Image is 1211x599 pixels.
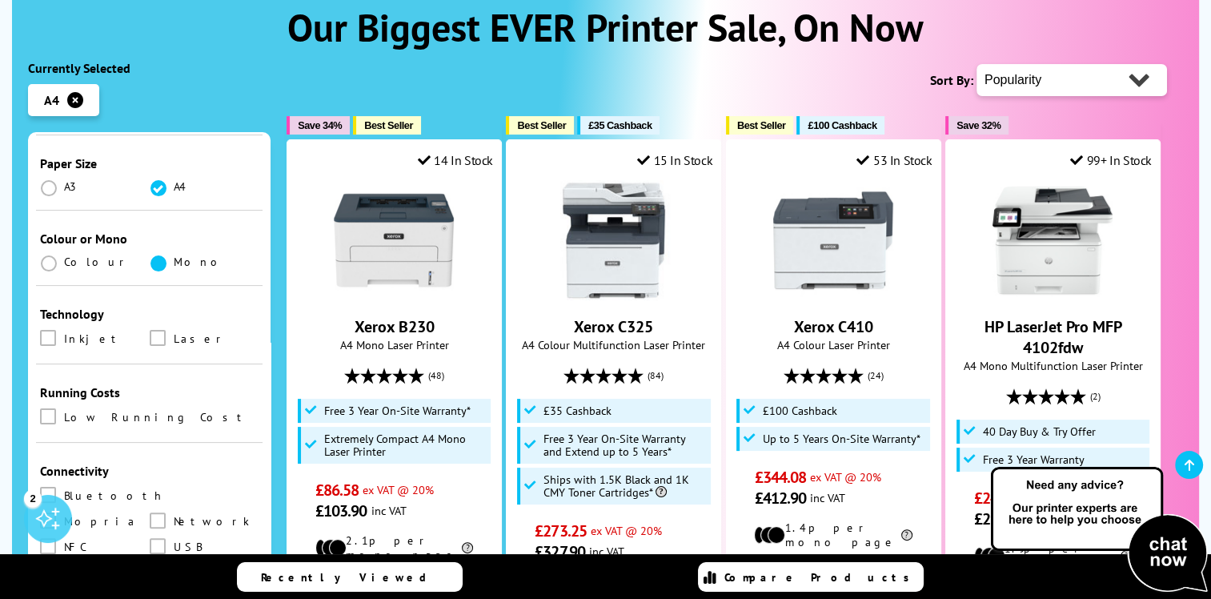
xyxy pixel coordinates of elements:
[648,360,664,391] span: (84)
[40,155,259,171] div: Paper Size
[64,408,249,426] span: Low Running Cost
[261,570,443,585] span: Recently Viewed
[24,489,42,507] div: 2
[334,180,454,300] img: Xerox B230
[64,179,78,194] span: A3
[315,480,359,501] span: £86.58
[763,432,920,445] span: Up to 5 Years On-Site Warranty*
[554,287,674,304] a: Xerox C325
[763,404,837,417] span: £100 Cashback
[237,562,463,592] a: Recently Viewed
[324,404,471,417] span: Free 3 Year On-Site Warranty*
[40,384,259,400] div: Running Costs
[737,119,786,131] span: Best Seller
[974,488,1026,509] span: £249.98
[588,119,652,131] span: £35 Cashback
[954,358,1152,373] span: A4 Mono Multifunction Laser Printer
[735,337,932,352] span: A4 Colour Laser Printer
[984,316,1121,358] a: HP LaserJet Pro MFP 4102fdw
[364,119,413,131] span: Best Seller
[810,490,845,505] span: inc VAT
[589,544,624,559] span: inc VAT
[773,287,893,304] a: Xerox C410
[64,513,137,530] span: Mopria
[754,521,912,549] li: 1.4p per mono page
[295,337,493,352] span: A4 Mono Laser Printer
[315,501,367,521] span: £103.90
[64,487,165,505] span: Bluetooth
[324,432,487,458] span: Extremely Compact A4 Mono Laser Printer
[64,330,123,348] span: Inkjet
[28,2,1183,52] h1: Our Biggest EVER Printer Sale, On Now
[174,538,202,556] span: USB
[517,119,566,131] span: Best Seller
[591,523,662,538] span: ex VAT @ 20%
[1089,381,1100,412] span: (2)
[371,503,406,518] span: inc VAT
[992,180,1113,300] img: HP LaserJet Pro MFP 4102fdw
[174,513,250,530] span: Network
[983,453,1085,466] span: Free 3 Year Warranty
[726,116,794,135] button: Best Seller
[535,521,587,541] span: £273.25
[754,467,806,488] span: £344.08
[956,119,1000,131] span: Save 32%
[724,570,918,585] span: Compare Products
[64,255,130,269] span: Colour
[174,179,188,194] span: A4
[637,152,712,168] div: 15 In Stock
[754,488,806,509] span: £412.90
[992,287,1113,304] a: HP LaserJet Pro MFP 4102fdw
[574,316,653,337] a: Xerox C325
[868,360,884,391] span: (24)
[810,469,881,484] span: ex VAT @ 20%
[44,92,59,108] span: A4
[40,306,259,322] div: Technology
[287,116,350,135] button: Save 34%
[974,541,1132,570] li: 1.9p per mono page
[418,152,493,168] div: 14 In Stock
[543,473,707,499] span: Ships with 1.5K Black and 1K CMY Toner Cartridges*
[983,425,1096,438] span: 40 Day Buy & Try Offer
[754,553,912,597] li: 9.3p per colour page
[428,360,444,391] span: (48)
[515,337,712,352] span: A4 Colour Multifunction Laser Printer
[315,533,473,562] li: 2.1p per mono page
[987,464,1211,596] img: Open Live Chat window
[794,316,873,337] a: Xerox C410
[974,509,1026,529] span: £299.98
[506,116,574,135] button: Best Seller
[298,119,342,131] span: Save 34%
[535,541,585,562] span: £327.90
[554,180,674,300] img: Xerox C325
[543,432,707,458] span: Free 3 Year On-Site Warranty and Extend up to 5 Years*
[543,404,612,417] span: £35 Cashback
[174,255,227,269] span: Mono
[363,482,434,497] span: ex VAT @ 20%
[334,287,454,304] a: Xerox B230
[40,231,259,247] div: Colour or Mono
[773,180,893,300] img: Xerox C410
[40,463,259,479] div: Connectivity
[945,116,1008,135] button: Save 32%
[930,72,973,88] span: Sort By:
[354,316,434,337] a: Xerox B230
[174,330,227,348] span: Laser
[577,116,660,135] button: £35 Cashback
[856,152,932,168] div: 53 In Stock
[698,562,924,592] a: Compare Products
[64,538,86,556] span: NFC
[1070,152,1152,168] div: 99+ In Stock
[28,60,271,76] div: Currently Selected
[796,116,884,135] button: £100 Cashback
[353,116,421,135] button: Best Seller
[808,119,876,131] span: £100 Cashback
